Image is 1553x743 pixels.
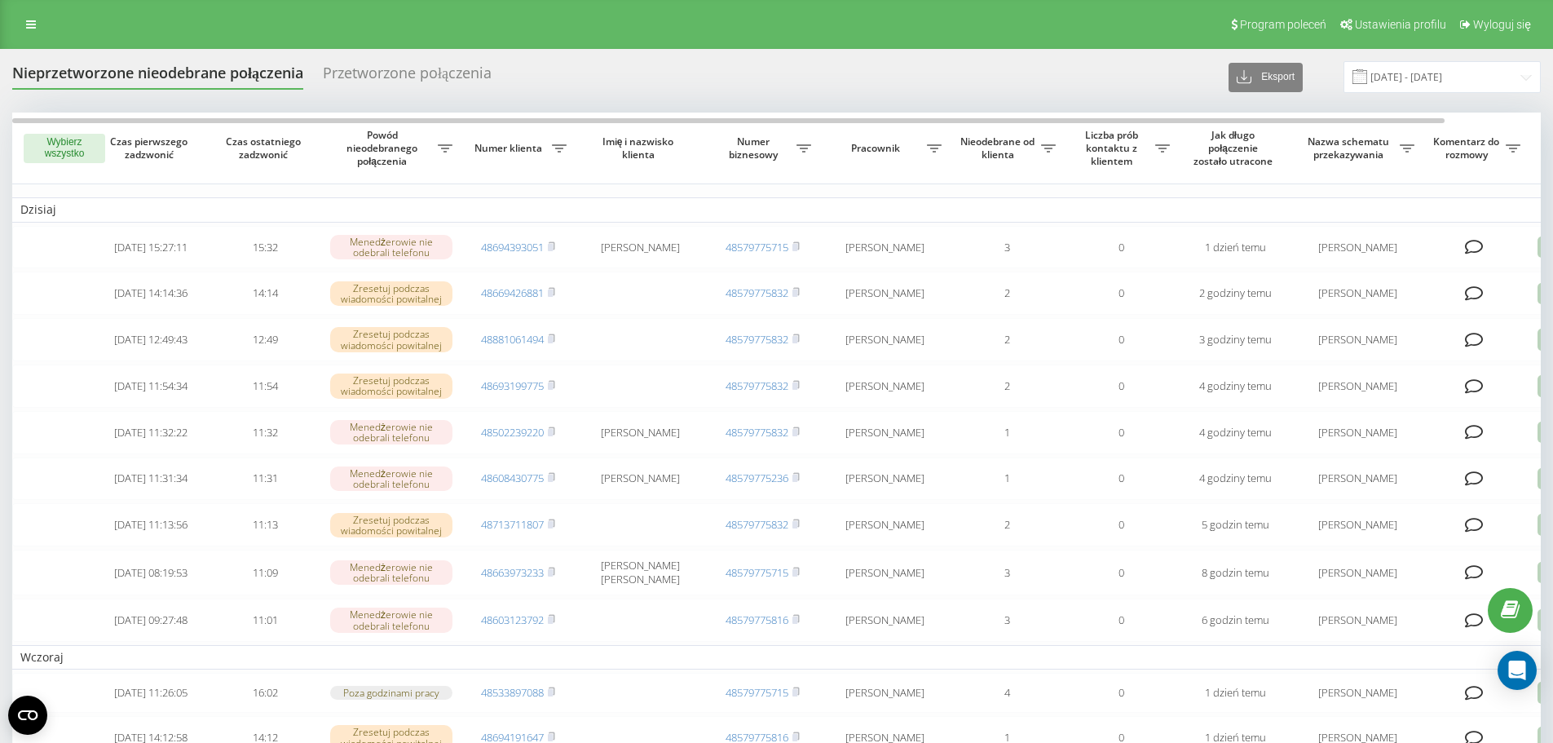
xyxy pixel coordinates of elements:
[94,599,208,642] td: [DATE] 09:27:48
[481,613,544,627] a: 48603123792
[819,458,950,501] td: [PERSON_NAME]
[1300,135,1400,161] span: Nazwa schematu przekazywania
[1292,550,1423,595] td: [PERSON_NAME]
[481,565,544,580] a: 48663973233
[1292,318,1423,361] td: [PERSON_NAME]
[575,226,705,269] td: [PERSON_NAME]
[330,235,452,259] div: Menedżerowie nie odebrali telefonu
[1292,503,1423,546] td: [PERSON_NAME]
[208,503,322,546] td: 11:13
[950,458,1064,501] td: 1
[481,378,544,393] a: 48693199775
[1292,458,1423,501] td: [PERSON_NAME]
[330,374,452,398] div: Zresetuj podczas wiadomości powitalnej
[1178,318,1292,361] td: 3 godziny temu
[726,378,788,393] a: 48579775832
[330,129,438,167] span: Powód nieodebranego połączenia
[726,285,788,300] a: 48579775832
[1064,365,1178,408] td: 0
[330,420,452,444] div: Menedżerowie nie odebrali telefonu
[575,411,705,454] td: [PERSON_NAME]
[1178,673,1292,713] td: 1 dzień temu
[1178,411,1292,454] td: 4 godziny temu
[94,365,208,408] td: [DATE] 11:54:34
[950,365,1064,408] td: 2
[481,685,544,700] a: 48533897088
[1498,651,1537,690] div: Open Intercom Messenger
[819,365,950,408] td: [PERSON_NAME]
[726,613,788,627] a: 48579775816
[1064,503,1178,546] td: 0
[1240,18,1326,31] span: Program poleceń
[950,411,1064,454] td: 1
[950,318,1064,361] td: 2
[208,673,322,713] td: 16:02
[94,272,208,315] td: [DATE] 14:14:36
[481,332,544,347] a: 48881061494
[208,318,322,361] td: 12:49
[1355,18,1446,31] span: Ustawienia profilu
[575,550,705,595] td: [PERSON_NAME] [PERSON_NAME]
[575,458,705,501] td: [PERSON_NAME]
[481,471,544,485] a: 48608430775
[950,673,1064,713] td: 4
[819,272,950,315] td: [PERSON_NAME]
[1064,599,1178,642] td: 0
[208,550,322,595] td: 11:09
[330,513,452,537] div: Zresetuj podczas wiadomości powitalnej
[819,673,950,713] td: [PERSON_NAME]
[1178,503,1292,546] td: 5 godzin temu
[726,471,788,485] a: 48579775236
[950,550,1064,595] td: 3
[330,686,452,700] div: Poza godzinami pracy
[94,226,208,269] td: [DATE] 15:27:11
[208,458,322,501] td: 11:31
[24,134,105,163] button: Wybierz wszystko
[481,285,544,300] a: 48669426881
[94,503,208,546] td: [DATE] 11:13:56
[958,135,1041,161] span: Nieodebrane od klienta
[330,281,452,306] div: Zresetuj podczas wiadomości powitalnej
[208,272,322,315] td: 14:14
[481,425,544,440] a: 48502239220
[1064,318,1178,361] td: 0
[819,599,950,642] td: [PERSON_NAME]
[107,135,195,161] span: Czas pierwszego zadzwonić
[1064,550,1178,595] td: 0
[1292,272,1423,315] td: [PERSON_NAME]
[94,550,208,595] td: [DATE] 08:19:53
[208,411,322,454] td: 11:32
[323,64,492,90] div: Przetworzone połączenia
[208,599,322,642] td: 11:01
[1178,226,1292,269] td: 1 dzień temu
[94,411,208,454] td: [DATE] 11:32:22
[330,327,452,352] div: Zresetuj podczas wiadomości powitalnej
[726,240,788,254] a: 48579775715
[713,135,796,161] span: Numer biznesowy
[950,503,1064,546] td: 2
[1178,458,1292,501] td: 4 godziny temu
[94,458,208,501] td: [DATE] 11:31:34
[481,517,544,532] a: 48713711807
[726,425,788,440] a: 48579775832
[330,608,452,632] div: Menedżerowie nie odebrali telefonu
[8,696,47,735] button: Open CMP widget
[1064,272,1178,315] td: 0
[94,673,208,713] td: [DATE] 11:26:05
[827,142,927,155] span: Pracownik
[1229,63,1303,92] button: Eksport
[950,599,1064,642] td: 3
[330,467,452,491] div: Menedżerowie nie odebrali telefonu
[950,226,1064,269] td: 3
[1292,226,1423,269] td: [PERSON_NAME]
[1064,458,1178,501] td: 0
[1178,599,1292,642] td: 6 godzin temu
[12,64,303,90] div: Nieprzetworzone nieodebrane połączenia
[1178,272,1292,315] td: 2 godziny temu
[1191,129,1279,167] span: Jak długo połączenie zostało utracone
[221,135,309,161] span: Czas ostatniego zadzwonić
[208,365,322,408] td: 11:54
[819,550,950,595] td: [PERSON_NAME]
[481,240,544,254] a: 48694393051
[330,560,452,585] div: Menedżerowie nie odebrali telefonu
